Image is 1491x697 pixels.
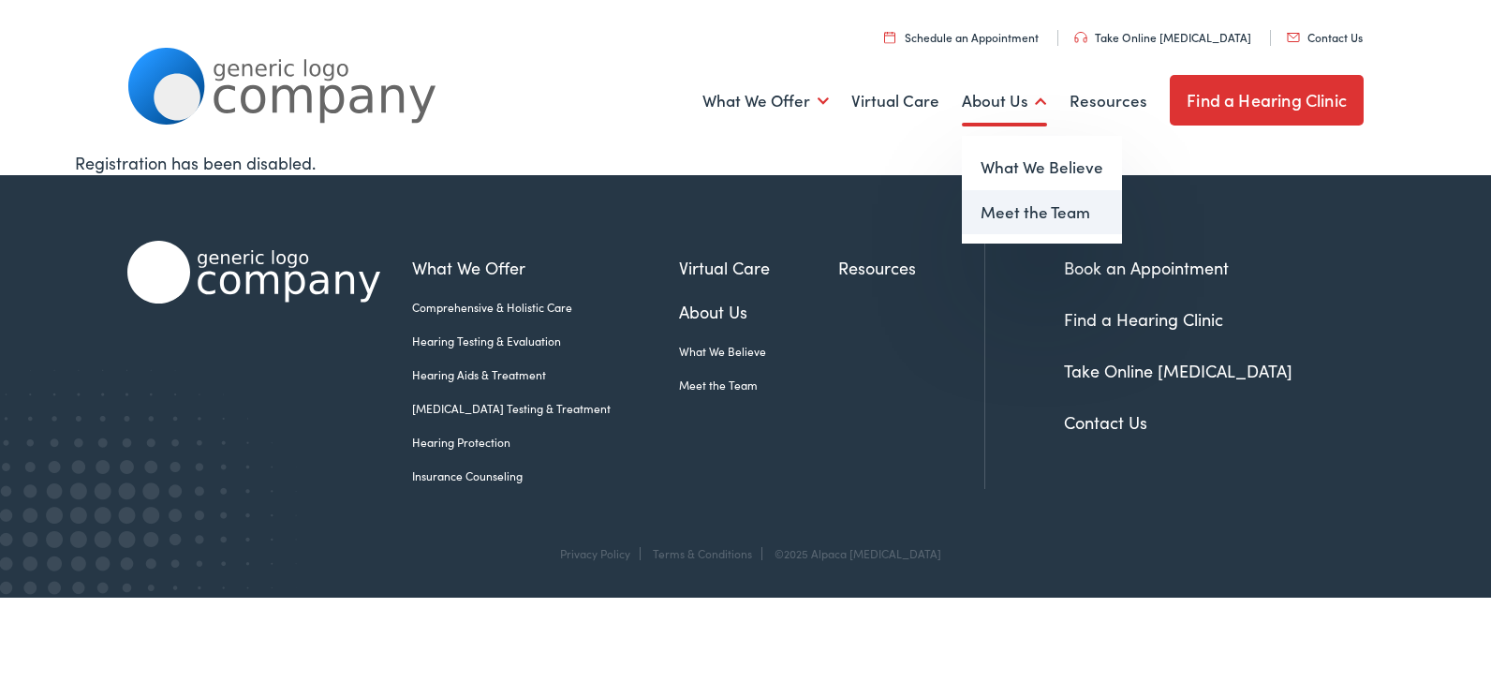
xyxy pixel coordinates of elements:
[679,377,838,393] a: Meet the Team
[412,366,679,383] a: Hearing Aids & Treatment
[962,190,1122,235] a: Meet the Team
[1064,307,1223,331] a: Find a Hearing Clinic
[962,145,1122,190] a: What We Believe
[75,150,1417,175] div: Registration has been disabled.
[1064,410,1147,434] a: Contact Us
[1074,29,1251,45] a: Take Online [MEDICAL_DATA]
[1064,256,1229,279] a: Book an Appointment
[838,255,984,280] a: Resources
[679,343,838,360] a: What We Believe
[412,255,679,280] a: What We Offer
[412,400,679,417] a: [MEDICAL_DATA] Testing & Treatment
[1287,29,1363,45] a: Contact Us
[1070,67,1147,136] a: Resources
[884,31,895,43] img: utility icon
[962,67,1047,136] a: About Us
[653,545,752,561] a: Terms & Conditions
[1287,33,1300,42] img: utility icon
[851,67,939,136] a: Virtual Care
[412,299,679,316] a: Comprehensive & Holistic Care
[1074,32,1087,43] img: utility icon
[702,67,829,136] a: What We Offer
[412,467,679,484] a: Insurance Counseling
[1064,359,1292,382] a: Take Online [MEDICAL_DATA]
[765,547,941,560] div: ©2025 Alpaca [MEDICAL_DATA]
[679,255,838,280] a: Virtual Care
[127,241,380,304] img: Alpaca Audiology
[412,333,679,349] a: Hearing Testing & Evaluation
[679,299,838,324] a: About Us
[560,545,630,561] a: Privacy Policy
[412,434,679,451] a: Hearing Protection
[884,29,1039,45] a: Schedule an Appointment
[1170,75,1364,126] a: Find a Hearing Clinic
